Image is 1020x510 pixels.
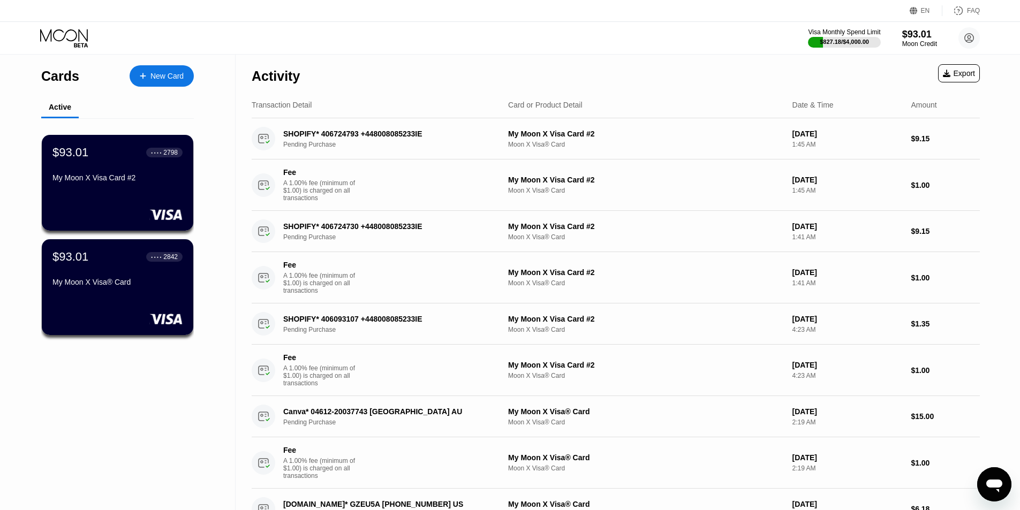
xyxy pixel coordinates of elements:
[163,253,178,261] div: 2842
[792,233,903,241] div: 1:41 AM
[792,141,903,148] div: 1:45 AM
[820,39,869,45] div: $827.18 / $4,000.00
[792,372,903,379] div: 4:23 AM
[283,141,507,148] div: Pending Purchase
[911,319,980,328] div: $1.35
[792,187,903,194] div: 1:45 AM
[150,72,184,81] div: New Card
[977,467,1011,501] iframe: Button to launch messaging window
[911,134,980,143] div: $9.15
[52,278,183,286] div: My Moon X Visa® Card
[283,130,491,138] div: SHOPIFY* 406724793 +448008085233IE
[508,187,784,194] div: Moon X Visa® Card
[52,146,88,159] div: $93.01
[283,418,507,426] div: Pending Purchase
[252,211,980,252] div: SHOPIFY* 406724730 +448008085233IEPending PurchaseMy Moon X Visa Card #2Moon X Visa® Card[DATE]1:...
[283,315,491,323] div: SHOPIFY* 406093107 +448008085233IE
[792,361,903,369] div: [DATE]
[911,412,980,421] div: $15.00
[911,366,980,375] div: $1.00
[52,250,88,264] div: $93.01
[283,500,491,508] div: [DOMAIN_NAME]* GZEU5A [PHONE_NUMBER] US
[792,176,903,184] div: [DATE]
[508,500,784,508] div: My Moon X Visa® Card
[508,279,784,287] div: Moon X Visa® Card
[508,233,784,241] div: Moon X Visa® Card
[49,103,71,111] div: Active
[508,326,784,333] div: Moon X Visa® Card
[938,64,980,82] div: Export
[792,326,903,333] div: 4:23 AM
[911,101,936,109] div: Amount
[252,345,980,396] div: FeeA 1.00% fee (minimum of $1.00) is charged on all transactionsMy Moon X Visa Card #2Moon X Visa...
[942,5,980,16] div: FAQ
[911,181,980,189] div: $1.00
[792,407,903,416] div: [DATE]
[508,315,784,323] div: My Moon X Visa Card #2
[283,457,364,479] div: A 1.00% fee (minimum of $1.00) is charged on all transactions
[283,233,507,241] div: Pending Purchase
[283,222,491,231] div: SHOPIFY* 406724730 +448008085233IE
[911,273,980,282] div: $1.00
[283,261,358,269] div: Fee
[808,28,880,36] div: Visa Monthly Spend Limit
[508,407,784,416] div: My Moon X Visa® Card
[902,29,937,40] div: $93.01
[283,272,364,294] div: A 1.00% fee (minimum of $1.00) is charged on all transactions
[808,28,880,48] div: Visa Monthly Spend Limit$827.18/$4,000.00
[508,176,784,184] div: My Moon X Visa Card #2
[252,159,980,211] div: FeeA 1.00% fee (minimum of $1.00) is charged on all transactionsMy Moon X Visa Card #2Moon X Visa...
[283,407,491,416] div: Canva* 04612-20037743 [GEOGRAPHIC_DATA] AU
[921,7,930,14] div: EN
[283,446,358,454] div: Fee
[508,101,583,109] div: Card or Product Detail
[792,222,903,231] div: [DATE]
[42,239,193,335] div: $93.01● ● ● ●2842My Moon X Visa® Card
[508,130,784,138] div: My Moon X Visa Card #2
[283,179,364,202] div: A 1.00% fee (minimum of $1.00) is charged on all transactions
[283,326,507,333] div: Pending Purchase
[252,396,980,437] div: Canva* 04612-20037743 [GEOGRAPHIC_DATA] AUPending PurchaseMy Moon X Visa® CardMoon X Visa® Card[D...
[508,222,784,231] div: My Moon X Visa Card #2
[792,101,834,109] div: Date & Time
[52,173,183,182] div: My Moon X Visa Card #2
[792,500,903,508] div: [DATE]
[911,459,980,467] div: $1.00
[508,418,784,426] div: Moon X Visa® Card
[283,168,358,177] div: Fee
[151,151,162,154] div: ● ● ● ●
[508,141,784,148] div: Moon X Visa® Card
[967,7,980,14] div: FAQ
[151,255,162,258] div: ● ● ● ●
[283,364,364,387] div: A 1.00% fee (minimum of $1.00) is charged on all transactions
[130,65,194,87] div: New Card
[911,227,980,235] div: $9.15
[508,453,784,462] div: My Moon X Visa® Card
[792,268,903,277] div: [DATE]
[792,465,903,472] div: 2:19 AM
[792,130,903,138] div: [DATE]
[252,68,300,84] div: Activity
[792,315,903,323] div: [DATE]
[792,279,903,287] div: 1:41 AM
[508,268,784,277] div: My Moon X Visa Card #2
[910,5,942,16] div: EN
[508,372,784,379] div: Moon X Visa® Card
[252,437,980,489] div: FeeA 1.00% fee (minimum of $1.00) is charged on all transactionsMy Moon X Visa® CardMoon X Visa® ...
[508,465,784,472] div: Moon X Visa® Card
[508,361,784,369] div: My Moon X Visa Card #2
[283,353,358,362] div: Fee
[252,118,980,159] div: SHOPIFY* 406724793 +448008085233IEPending PurchaseMy Moon X Visa Card #2Moon X Visa® Card[DATE]1:...
[252,303,980,345] div: SHOPIFY* 406093107 +448008085233IEPending PurchaseMy Moon X Visa Card #2Moon X Visa® Card[DATE]4:...
[42,135,193,231] div: $93.01● ● ● ●2798My Moon X Visa Card #2
[41,68,79,84] div: Cards
[943,69,975,78] div: Export
[792,453,903,462] div: [DATE]
[252,252,980,303] div: FeeA 1.00% fee (minimum of $1.00) is charged on all transactionsMy Moon X Visa Card #2Moon X Visa...
[792,418,903,426] div: 2:19 AM
[902,40,937,48] div: Moon Credit
[252,101,312,109] div: Transaction Detail
[902,29,937,48] div: $93.01Moon Credit
[163,149,178,156] div: 2798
